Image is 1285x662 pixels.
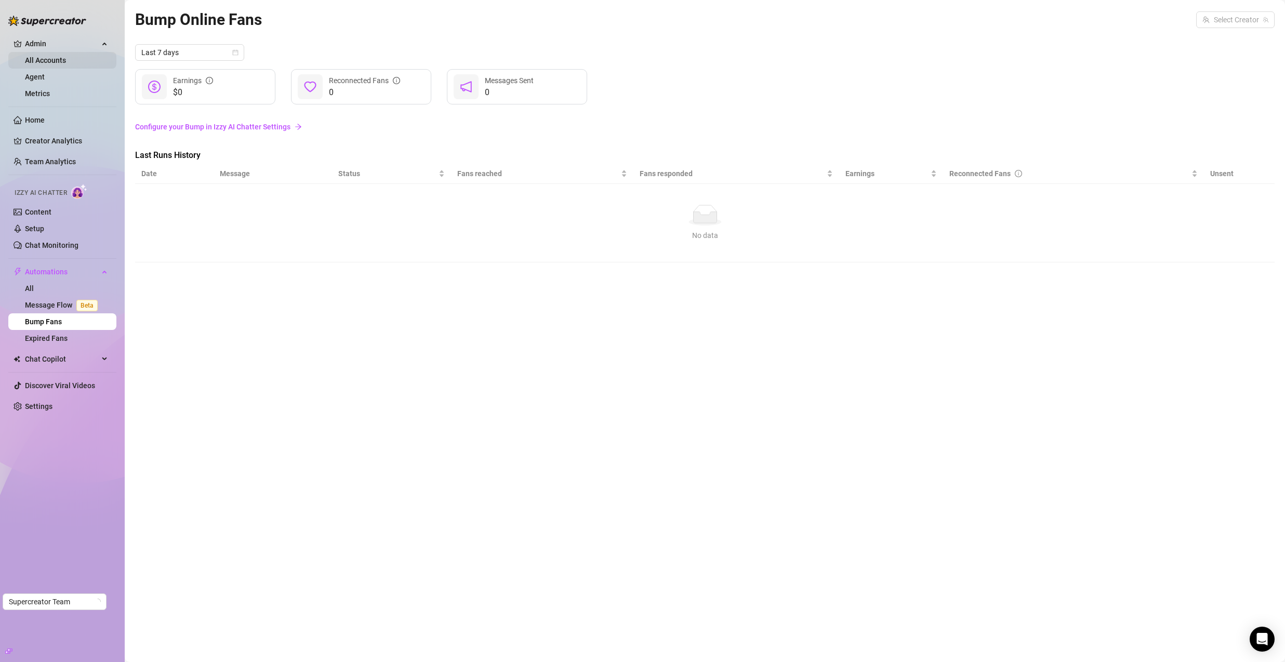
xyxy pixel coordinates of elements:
[135,164,214,184] th: Date
[304,81,316,93] span: heart
[14,268,22,276] span: thunderbolt
[25,56,66,64] a: All Accounts
[1250,627,1275,652] div: Open Intercom Messenger
[25,73,45,81] a: Agent
[393,77,400,84] span: info-circle
[71,184,87,199] img: AI Chatter
[332,164,451,184] th: Status
[338,168,436,179] span: Status
[949,168,1189,179] div: Reconnected Fans
[95,599,101,605] span: loading
[135,117,1275,137] a: Configure your Bump in Izzy AI Chatter Settingsarrow-right
[25,241,78,249] a: Chat Monitoring
[141,45,238,60] span: Last 7 days
[25,263,99,280] span: Automations
[25,301,102,309] a: Message FlowBeta
[25,381,95,390] a: Discover Viral Videos
[329,86,400,99] span: 0
[295,123,302,130] span: arrow-right
[135,121,1275,133] a: Configure your Bump in Izzy AI Chatter Settings
[206,77,213,84] span: info-circle
[845,168,929,179] span: Earnings
[633,164,839,184] th: Fans responded
[5,647,12,655] span: build
[25,133,108,149] a: Creator Analytics
[329,75,400,86] div: Reconnected Fans
[640,168,825,179] span: Fans responded
[25,116,45,124] a: Home
[232,49,239,56] span: calendar
[1204,164,1240,184] th: Unsent
[451,164,633,184] th: Fans reached
[1015,170,1022,177] span: info-circle
[25,224,44,233] a: Setup
[14,39,22,48] span: crown
[839,164,943,184] th: Earnings
[135,149,310,162] span: Last Runs History
[9,594,100,610] span: Supercreator Team
[485,76,534,85] span: Messages Sent
[15,188,67,198] span: Izzy AI Chatter
[460,81,472,93] span: notification
[14,355,20,363] img: Chat Copilot
[173,75,213,86] div: Earnings
[25,351,99,367] span: Chat Copilot
[25,208,51,216] a: Content
[145,230,1264,241] div: No data
[173,86,213,99] span: $0
[135,7,262,32] article: Bump Online Fans
[25,402,52,411] a: Settings
[1263,17,1269,23] span: team
[457,168,619,179] span: Fans reached
[76,300,98,311] span: Beta
[148,81,161,93] span: dollar
[25,35,99,52] span: Admin
[214,164,333,184] th: Message
[25,334,68,342] a: Expired Fans
[485,86,534,99] span: 0
[25,284,34,293] a: All
[25,317,62,326] a: Bump Fans
[25,157,76,166] a: Team Analytics
[25,89,50,98] a: Metrics
[8,16,86,26] img: logo-BBDzfeDw.svg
